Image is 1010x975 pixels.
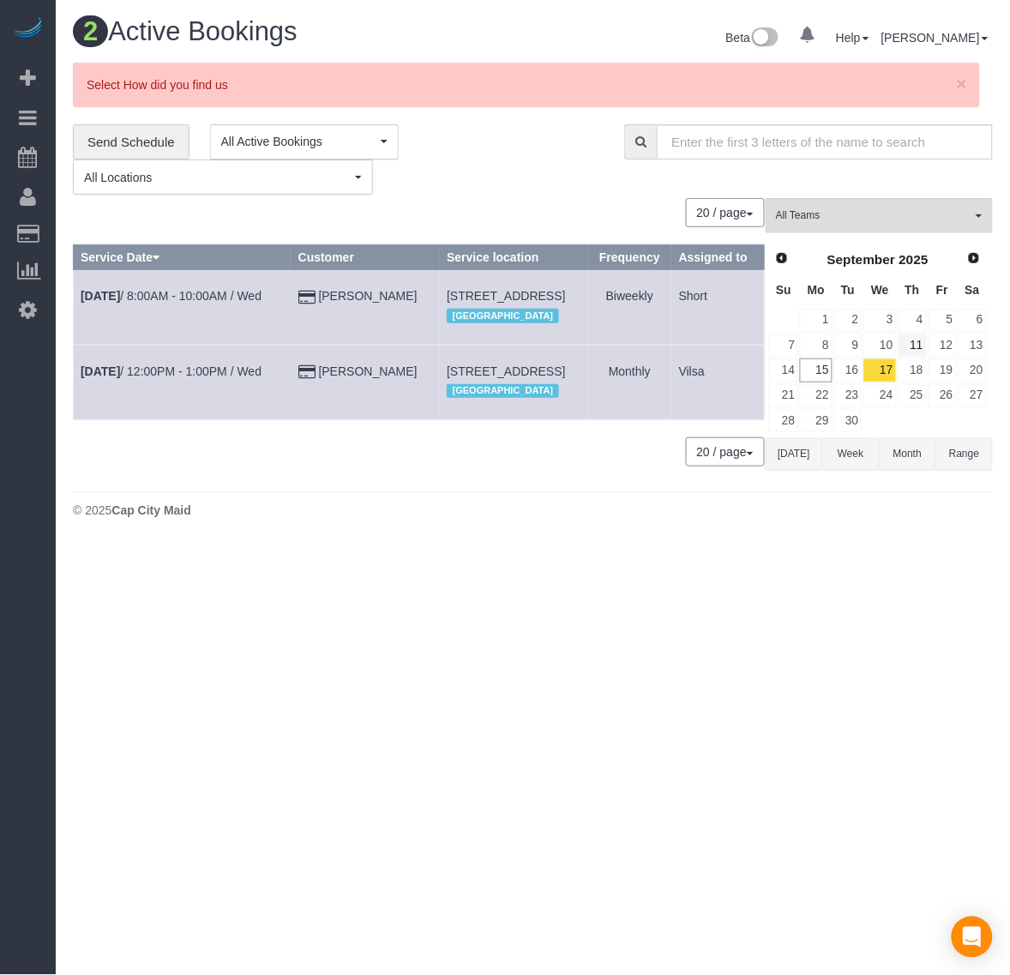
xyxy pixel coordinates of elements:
[776,208,971,223] span: All Teams
[766,198,993,233] button: All Teams
[959,358,987,382] a: 20
[863,384,896,407] a: 24
[671,270,764,345] td: Assigned to
[929,358,957,382] a: 19
[74,270,292,345] td: Schedule date
[769,334,798,357] a: 7
[929,334,957,357] a: 12
[726,31,779,45] a: Beta
[834,358,863,382] a: 16
[298,292,316,304] i: Credit Card Payment
[319,364,418,378] a: [PERSON_NAME]
[936,438,993,470] button: Range
[81,364,120,378] b: [DATE]
[84,169,351,186] span: All Locations
[671,345,764,419] td: Assigned to
[769,358,798,382] a: 14
[319,289,418,303] a: [PERSON_NAME]
[899,358,927,382] a: 18
[899,334,927,357] a: 11
[81,289,120,303] b: [DATE]
[800,334,832,357] a: 8
[687,198,765,227] nav: Pagination navigation
[929,309,957,332] a: 5
[588,345,672,419] td: Frequency
[834,384,863,407] a: 23
[87,76,949,93] p: Select How did you find us
[73,124,189,160] a: Send Schedule
[871,283,889,297] span: Wednesday
[766,198,993,225] ol: All Teams
[111,503,191,517] strong: Cap City Maid
[73,159,373,195] ol: All Locations
[822,438,879,470] button: Week
[834,409,863,432] a: 30
[10,17,45,41] img: Automaid Logo
[899,309,927,332] a: 4
[210,124,399,159] button: All Active Bookings
[881,31,989,45] a: [PERSON_NAME]
[775,251,789,265] span: Prev
[221,133,376,150] span: All Active Bookings
[880,438,936,470] button: Month
[769,409,798,432] a: 28
[686,198,765,227] button: 20 / page
[959,334,987,357] a: 13
[81,364,262,378] a: [DATE]/ 12:00PM - 1:00PM / Wed
[588,270,672,345] td: Frequency
[770,247,794,271] a: Prev
[863,309,896,332] a: 3
[447,384,559,398] span: [GEOGRAPHIC_DATA]
[841,283,855,297] span: Tuesday
[800,358,832,382] a: 15
[952,917,993,958] div: Open Intercom Messenger
[936,283,948,297] span: Friday
[959,384,987,407] a: 27
[827,252,896,267] span: September
[800,384,832,407] a: 22
[957,74,967,93] span: ×
[447,304,580,327] div: Location
[769,384,798,407] a: 21
[291,245,440,270] th: Customer
[447,309,559,322] span: [GEOGRAPHIC_DATA]
[899,252,929,267] span: 2025
[671,245,764,270] th: Assigned to
[291,270,440,345] td: Customer
[766,438,822,470] button: [DATE]
[81,289,262,303] a: [DATE]/ 8:00AM - 10:00AM / Wed
[440,345,588,419] td: Service location
[834,334,863,357] a: 9
[588,245,672,270] th: Frequency
[440,245,588,270] th: Service location
[447,364,565,378] span: [STREET_ADDRESS]
[957,75,967,93] button: Close
[776,283,791,297] span: Sunday
[929,384,957,407] a: 26
[298,366,316,378] i: Credit Card Payment
[863,334,896,357] a: 10
[967,251,981,265] span: Next
[962,247,986,271] a: Next
[657,124,993,159] input: Enter the first 3 letters of the name to search
[834,309,863,332] a: 2
[959,309,987,332] a: 6
[863,358,896,382] a: 17
[800,309,832,332] a: 1
[965,283,980,297] span: Saturday
[73,502,993,519] div: © 2025
[687,437,765,466] nav: Pagination navigation
[447,289,565,303] span: [STREET_ADDRESS]
[74,245,292,270] th: Service Date
[73,17,520,46] h1: Active Bookings
[899,384,927,407] a: 25
[686,437,765,466] button: 20 / page
[440,270,588,345] td: Service location
[836,31,869,45] a: Help
[447,380,580,402] div: Location
[800,409,832,432] a: 29
[750,27,779,50] img: New interface
[74,345,292,419] td: Schedule date
[905,283,920,297] span: Thursday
